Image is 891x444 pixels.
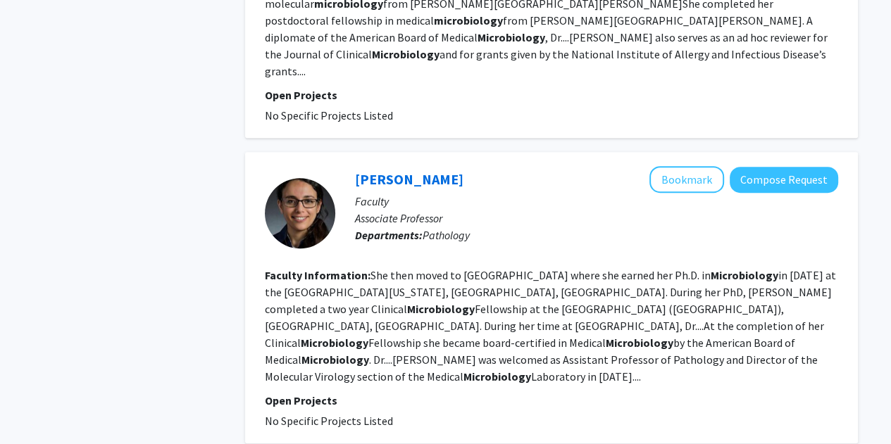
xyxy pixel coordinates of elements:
[711,268,778,282] b: Microbiology
[407,302,475,316] b: Microbiology
[355,228,423,242] b: Departments:
[301,353,369,367] b: Microbiology
[355,193,838,210] p: Faculty
[730,167,838,193] button: Compose Request to Heba Mostafa
[434,13,503,27] b: microbiology
[355,170,463,188] a: [PERSON_NAME]
[265,108,393,122] span: No Specific Projects Listed
[265,392,838,409] p: Open Projects
[423,228,470,242] span: Pathology
[265,268,836,383] fg-read-more: She then moved to [GEOGRAPHIC_DATA] where she earned her Ph.D. in in [DATE] at the [GEOGRAPHIC_DA...
[649,166,724,193] button: Add Heba Mostafa to Bookmarks
[355,210,838,227] p: Associate Professor
[478,30,545,44] b: Microbiology
[463,369,531,383] b: Microbiology
[11,381,60,433] iframe: Chat
[265,414,393,428] span: No Specific Projects Listed
[372,47,440,61] b: Microbiology
[606,336,673,350] b: Microbiology
[265,87,838,103] p: Open Projects
[301,336,368,350] b: Microbiology
[265,268,370,282] b: Faculty Information:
